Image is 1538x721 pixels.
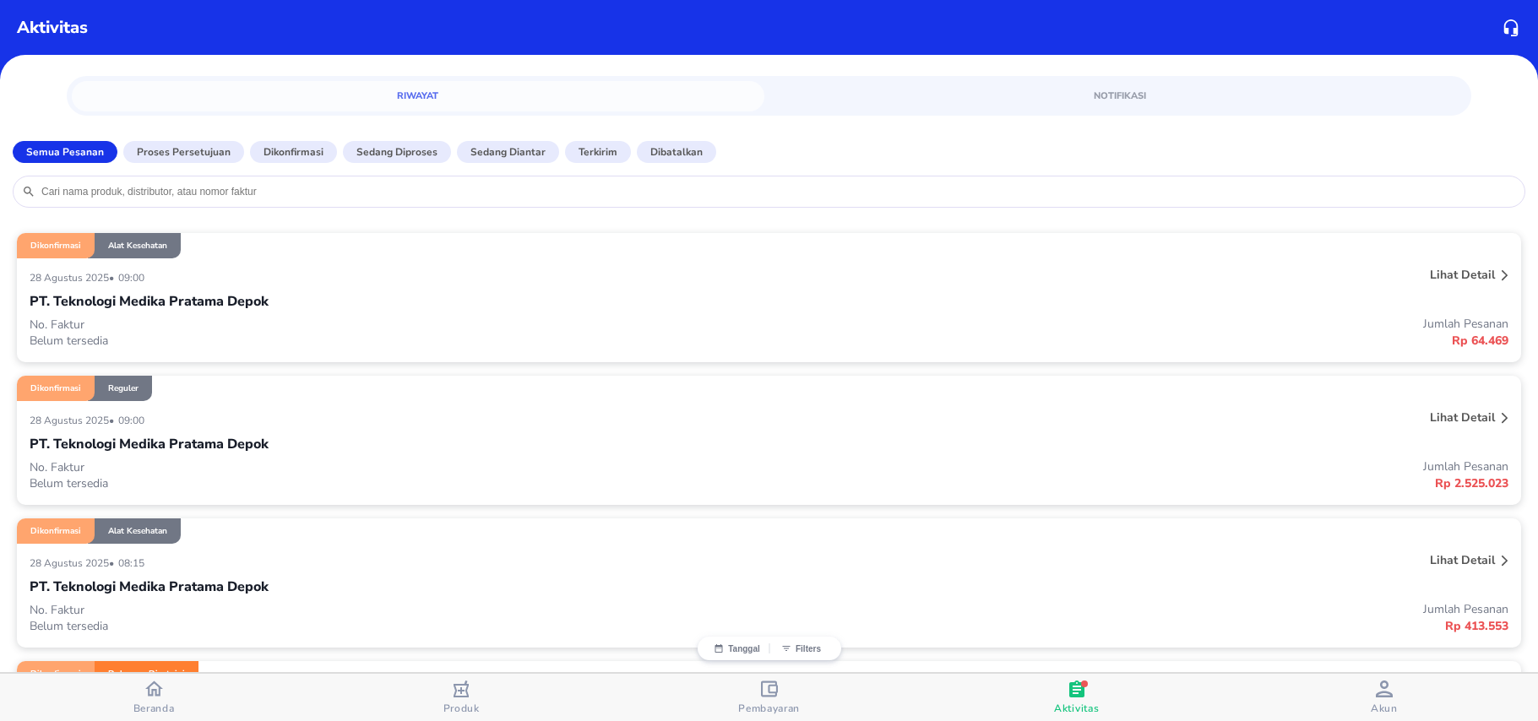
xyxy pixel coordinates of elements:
p: PT. Teknologi Medika Pratama Depok [30,577,269,597]
p: Alat Kesehatan [108,240,167,252]
p: Lihat detail [1430,409,1495,426]
p: Terkirim [579,144,617,160]
button: Dibatalkan [637,141,716,163]
p: No. Faktur [30,317,769,333]
p: Dokumen Disetujui [108,668,185,680]
p: 09:00 [118,414,149,427]
p: Sedang diantar [470,144,546,160]
p: Dikonfirmasi [30,240,81,252]
p: Alat Kesehatan [108,525,167,537]
p: 28 Agustus 2025 • [30,414,118,427]
p: Dikonfirmasi [30,382,81,394]
p: 09:00 [118,271,149,285]
button: Proses Persetujuan [123,141,244,163]
p: Dikonfirmasi [264,144,323,160]
button: Dikonfirmasi [250,141,337,163]
p: Lihat detail [1430,267,1495,283]
div: simple tabs [67,76,1471,111]
p: Sedang diproses [356,144,437,160]
p: 28 Agustus 2025 • [30,271,118,285]
p: Jumlah Pesanan [769,316,1509,332]
p: Jumlah Pesanan [769,601,1509,617]
p: Semua Pesanan [26,144,104,160]
button: Produk [307,674,615,721]
span: Pembayaran [738,702,800,715]
p: Aktivitas [17,15,88,41]
span: Produk [443,702,480,715]
input: Cari nama produk, distributor, atau nomor faktur [40,185,1516,198]
p: Jumlah Pesanan [769,458,1509,474]
p: Belum tersedia [30,333,769,349]
p: 08:15 [118,556,149,570]
p: Lihat detail [1430,552,1495,568]
p: Dikonfirmasi [30,668,81,680]
p: Rp 413.553 [769,617,1509,635]
button: Sedang diproses [343,141,451,163]
p: Belum tersedia [30,475,769,491]
button: Pembayaran [615,674,922,721]
p: Rp 2.525.023 [769,474,1509,492]
a: Notifikasi [774,81,1466,111]
p: Belum tersedia [30,618,769,634]
span: Beranda [133,702,175,715]
span: Akun [1371,702,1398,715]
p: PT. Teknologi Medika Pratama Depok [30,291,269,312]
p: No. Faktur [30,602,769,618]
button: Akun [1231,674,1538,721]
button: Tanggal [706,643,769,653]
p: PT. Teknologi Medika Pratama Depok [30,434,269,454]
button: Terkirim [565,141,631,163]
button: Filters [769,643,833,653]
p: Dibatalkan [650,144,703,160]
button: Semua Pesanan [13,141,117,163]
p: Reguler [108,382,139,394]
a: Riwayat [72,81,764,111]
button: Aktivitas [923,674,1231,721]
span: Riwayat [82,88,753,104]
p: No. Faktur [30,459,769,475]
p: Proses Persetujuan [137,144,231,160]
span: Aktivitas [1054,702,1099,715]
p: Dikonfirmasi [30,525,81,537]
p: Rp 64.469 [769,332,1509,350]
p: 28 Agustus 2025 • [30,556,118,570]
button: Sedang diantar [457,141,559,163]
span: Notifikasi [785,88,1456,104]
